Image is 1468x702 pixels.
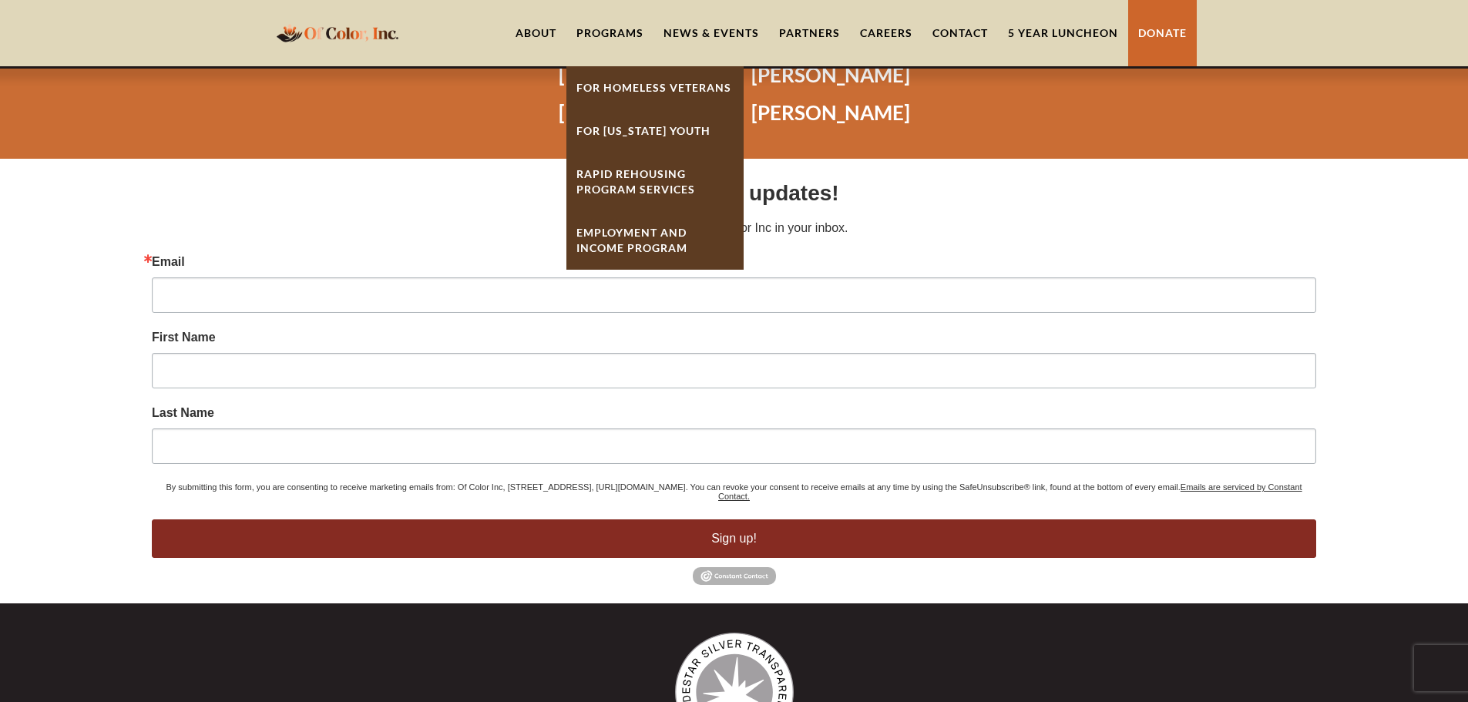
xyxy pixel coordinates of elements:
[718,482,1302,501] a: Emails are serviced by Constant Contact.
[152,219,1316,237] p: Get News from Of Color Inc in your inbox.
[743,56,919,94] h1: [PERSON_NAME]
[566,109,744,153] a: For [US_STATE] Youth
[152,331,1316,344] label: First Name
[152,407,1316,419] label: Last Name
[743,94,919,132] h1: [PERSON_NAME]
[152,256,1316,268] label: Email
[272,15,403,51] a: home
[566,211,744,270] a: Employment And Income Program
[576,167,695,196] strong: Rapid ReHousing Program Services
[152,519,1316,558] button: Sign up!
[550,56,726,94] h1: [PERSON_NAME]
[152,177,1316,210] h2: Sign up for updates!
[576,25,643,41] div: Programs
[566,153,744,211] a: Rapid ReHousing Program Services
[566,66,744,270] nav: Programs
[566,66,744,109] a: For Homeless Veterans
[550,94,726,132] h1: [PERSON_NAME]
[152,482,1316,501] p: By submitting this form, you are consenting to receive marketing emails from: Of Color Inc, [STRE...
